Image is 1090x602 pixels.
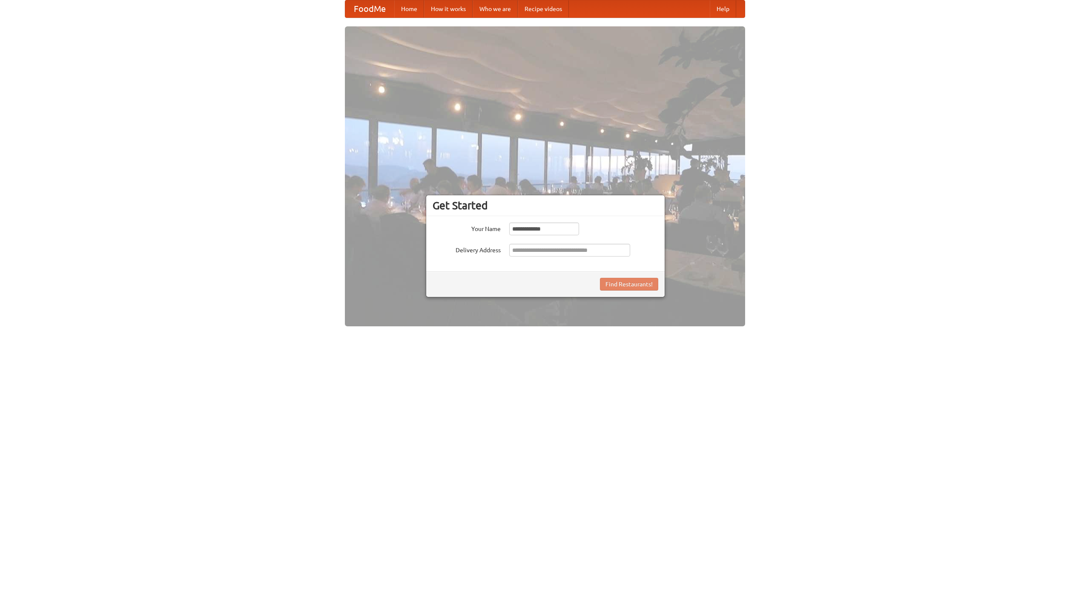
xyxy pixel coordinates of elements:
label: Delivery Address [433,244,501,254]
a: Recipe videos [518,0,569,17]
a: Who we are [473,0,518,17]
h3: Get Started [433,199,658,212]
button: Find Restaurants! [600,278,658,291]
a: How it works [424,0,473,17]
label: Your Name [433,223,501,233]
a: Home [394,0,424,17]
a: Help [710,0,736,17]
a: FoodMe [345,0,394,17]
